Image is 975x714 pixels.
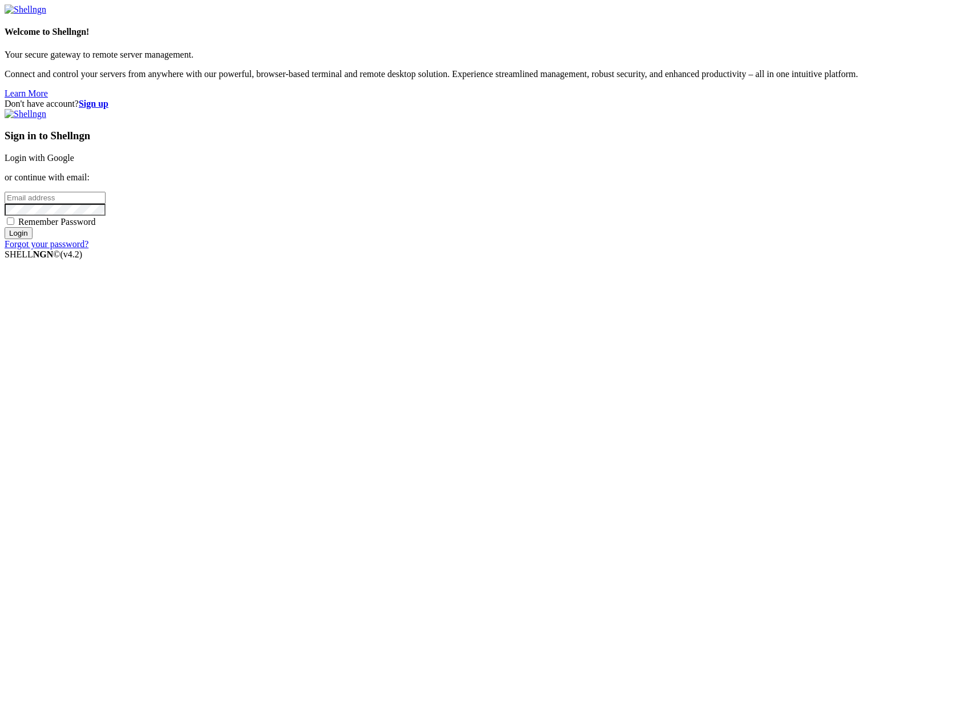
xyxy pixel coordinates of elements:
img: Shellngn [5,109,46,119]
a: Login with Google [5,153,74,163]
a: Learn More [5,88,48,98]
span: SHELL © [5,249,82,259]
input: Login [5,227,33,239]
img: Shellngn [5,5,46,15]
a: Forgot your password? [5,239,88,249]
p: Connect and control your servers from anywhere with our powerful, browser-based terminal and remo... [5,69,970,79]
span: 4.2.0 [60,249,83,259]
b: NGN [33,249,54,259]
input: Remember Password [7,217,14,225]
input: Email address [5,192,106,204]
h3: Sign in to Shellngn [5,130,970,142]
a: Sign up [79,99,108,108]
p: or continue with email: [5,172,970,183]
p: Your secure gateway to remote server management. [5,50,970,60]
div: Don't have account? [5,99,970,109]
h4: Welcome to Shellngn! [5,27,970,37]
span: Remember Password [18,217,96,227]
